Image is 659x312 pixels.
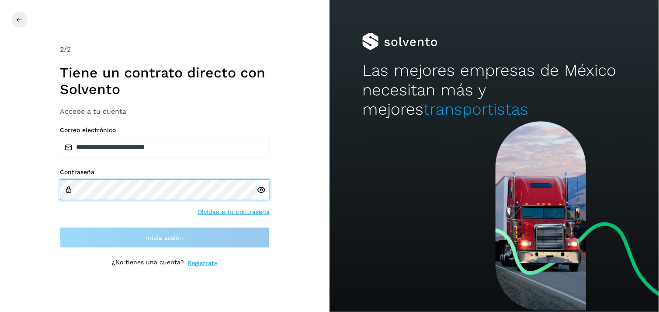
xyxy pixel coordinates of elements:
[60,45,64,53] span: 2
[146,235,184,241] span: Inicia sesión
[60,64,270,98] h1: Tiene un contrato directo con Solvento
[198,207,270,217] a: Olvidaste tu contraseña
[60,44,270,55] div: /2
[60,227,270,248] button: Inicia sesión
[112,259,184,268] p: ¿No tienes una cuenta?
[60,126,270,134] label: Correo electrónico
[362,61,626,119] h2: Las mejores empresas de México necesitan más y mejores
[60,107,270,116] h3: Accede a tu cuenta
[60,168,270,176] label: Contraseña
[187,259,218,268] a: Regístrate
[423,100,528,119] span: transportistas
